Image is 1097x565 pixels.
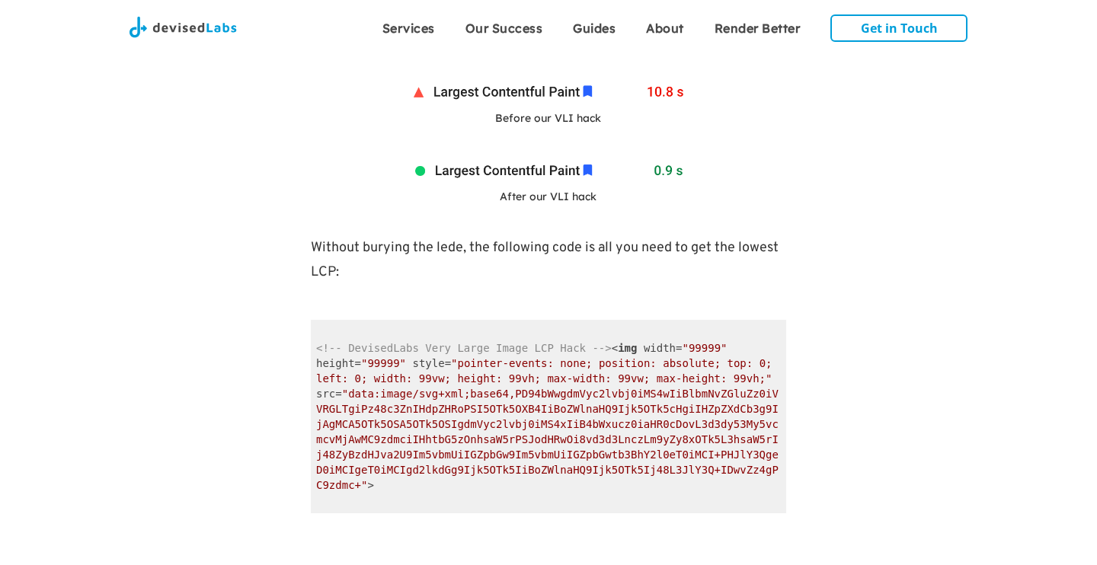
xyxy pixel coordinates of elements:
a: Get in Touch [830,14,967,42]
span: src [316,388,335,400]
span: style [412,357,444,369]
span: width [644,342,676,354]
span: "99999" [361,357,406,369]
p: ‍ [311,53,786,78]
span: "99999" [683,342,728,354]
span: "pointer-events: none; position: absolute; top: 0; left: 0; width: 99vw; height: 99vh; max-width:... [316,357,779,385]
a: Services [367,8,450,46]
p: ‍ [311,133,786,158]
a: About [631,8,699,46]
p: ‍ [311,212,786,236]
span: img [618,342,637,354]
strong: Get in Touch [861,20,938,37]
p: Without burying the lede, the following code is all you need to get the lowest LCP: ‍ [311,236,786,309]
a: Our Success [450,8,558,46]
figcaption: Before our VLI hack [406,110,691,126]
a: Guides [558,8,631,46]
span: height [316,357,355,369]
span: <!-- DevisedLabs Very Large Image LCP Hack --> [316,342,612,354]
span: < = = = = > [316,342,785,491]
figcaption: After our VLI hack [406,189,691,204]
span: "data:image/svg+xml;base64,PD94bWwgdmVyc2lvbj0iMS4wIiBlbmNvZGluZz0iVVRGLTgiPz48c3ZnIHdpZHRoPSI5OT... [316,388,779,491]
a: Render Better [699,8,816,46]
